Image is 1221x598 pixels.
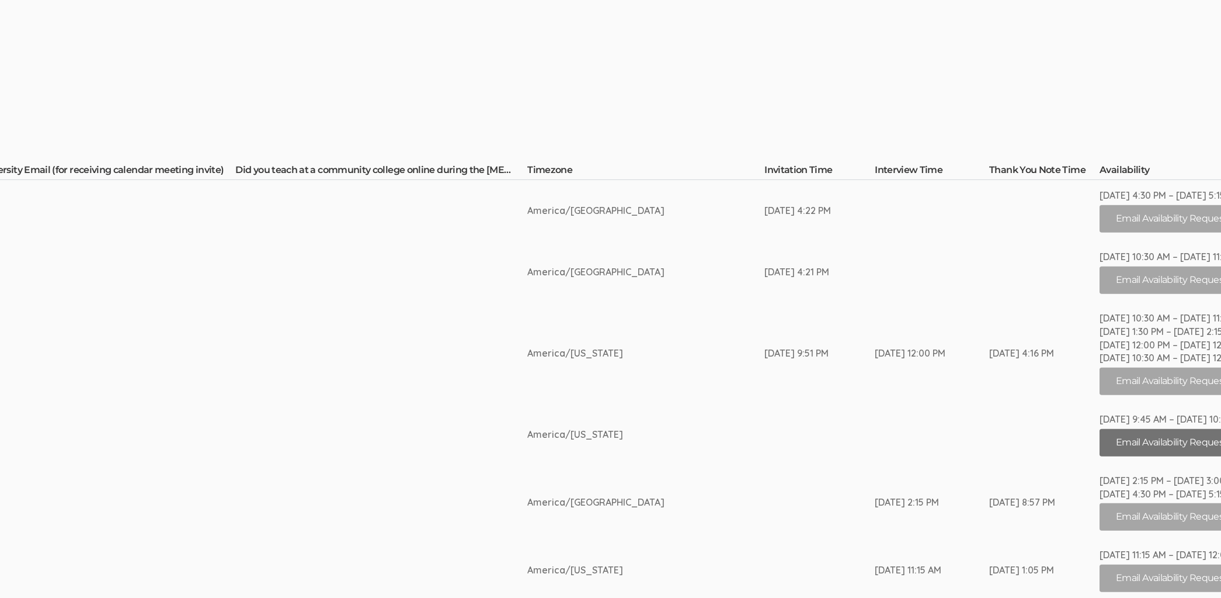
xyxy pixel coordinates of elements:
[875,164,989,180] th: Interview Time
[527,241,764,303] td: America/[GEOGRAPHIC_DATA]
[875,564,945,577] div: [DATE] 11:15 AM
[989,347,1056,360] div: [DATE] 4:16 PM
[875,496,945,509] div: [DATE] 2:15 PM
[527,180,764,241] td: America/[GEOGRAPHIC_DATA]
[527,465,764,540] td: America/[GEOGRAPHIC_DATA]
[875,347,945,360] div: [DATE] 12:00 PM
[764,164,875,180] th: Invitation Time
[1163,542,1221,598] iframe: Chat Widget
[989,164,1100,180] th: Thank You Note Time
[527,164,764,180] th: Timezone
[989,496,1056,509] div: [DATE] 8:57 PM
[989,564,1056,577] div: [DATE] 1:05 PM
[527,303,764,404] td: America/[US_STATE]
[527,404,764,465] td: America/[US_STATE]
[764,204,831,217] div: [DATE] 4:22 PM
[764,347,831,360] div: [DATE] 9:51 PM
[764,265,831,279] div: [DATE] 4:21 PM
[235,164,527,180] th: Did you teach at a community college online during the [MEDICAL_DATA] pandemic?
